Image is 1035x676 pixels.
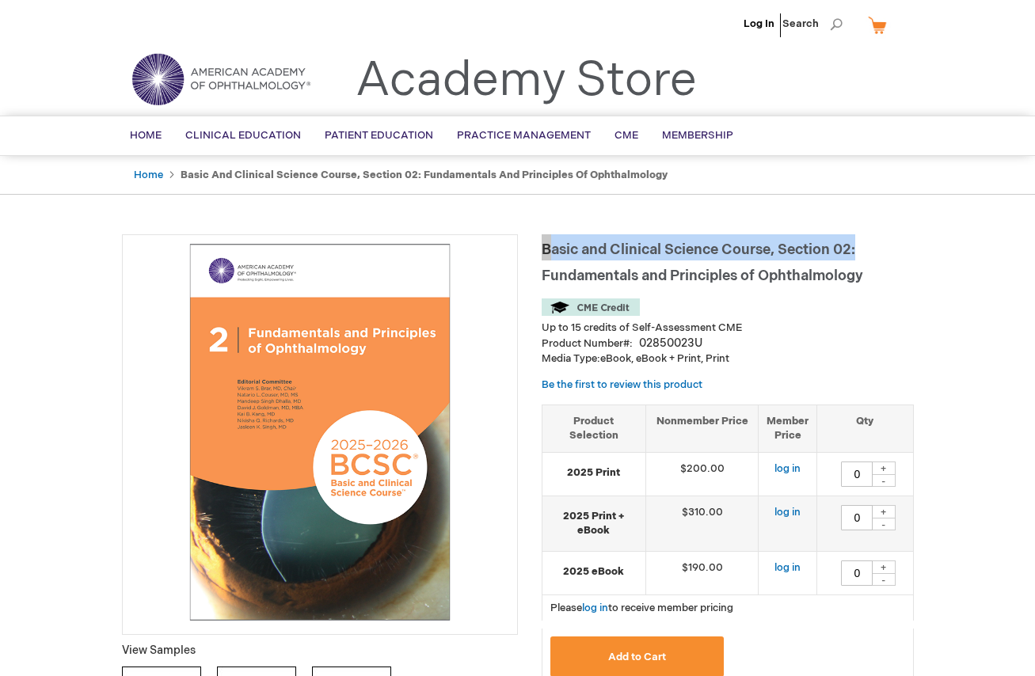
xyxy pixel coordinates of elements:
td: $200.00 [645,452,759,496]
a: Log In [744,17,774,30]
p: View Samples [122,643,518,659]
a: log in [582,602,608,614]
div: 02850023U [639,336,702,351]
div: + [872,505,896,518]
a: Be the first to review this product [542,378,702,391]
span: Please to receive member pricing [550,602,733,614]
a: Academy Store [356,52,697,109]
span: Patient Education [325,129,433,142]
span: Practice Management [457,129,591,142]
strong: 2025 Print [550,465,637,480]
span: Clinical Education [185,129,301,142]
td: $190.00 [645,551,759,594]
td: $310.00 [645,496,759,551]
span: Home [130,129,162,142]
span: Search [782,8,843,40]
img: CME Credit [542,298,640,316]
input: Qty [841,560,873,586]
th: Member Price [759,404,817,452]
a: log in [774,506,801,518]
strong: 2025 eBook [550,564,637,579]
strong: 2025 Print + eBook [550,509,637,538]
a: log in [774,561,801,574]
input: Qty [841,505,873,530]
span: CME [615,129,638,142]
div: - [872,474,896,487]
div: - [872,573,896,586]
strong: Media Type: [542,352,600,365]
span: Basic and Clinical Science Course, Section 02: Fundamentals and Principles of Ophthalmology [542,241,863,284]
th: Product Selection [542,404,646,452]
th: Qty [817,404,913,452]
p: eBook, eBook + Print, Print [542,351,914,366]
input: Qty [841,461,873,487]
a: Home [134,169,163,181]
img: Basic and Clinical Science Course, Section 02: Fundamentals and Principles of Ophthalmology [131,243,509,621]
a: log in [774,462,801,475]
div: - [872,518,896,530]
div: + [872,461,896,475]
strong: Product Number [542,337,633,350]
th: Nonmember Price [645,404,759,452]
strong: Basic and Clinical Science Course, Section 02: Fundamentals and Principles of Ophthalmology [181,169,668,181]
li: Up to 15 credits of Self-Assessment CME [542,321,914,336]
span: Add to Cart [608,651,666,663]
div: + [872,560,896,574]
span: Membership [662,129,733,142]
